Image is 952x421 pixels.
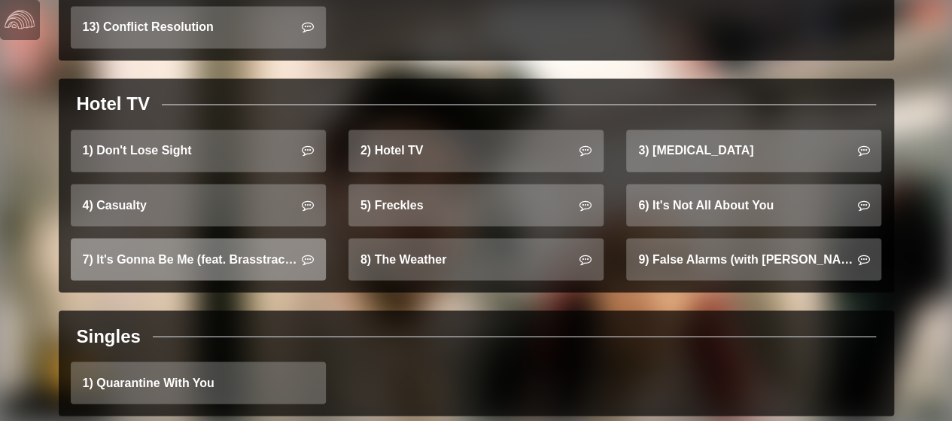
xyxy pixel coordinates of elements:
[348,130,604,172] a: 2) Hotel TV
[77,90,150,117] div: Hotel TV
[626,184,881,226] a: 6) It's Not All About You
[71,6,326,48] a: 13) Conflict Resolution
[626,238,881,280] a: 9) False Alarms (with [PERSON_NAME])
[71,238,326,280] a: 7) It's Gonna Be Me (feat. Brasstracks)
[348,184,604,226] a: 5) Freckles
[5,5,35,35] img: logo-white-4c48a5e4bebecaebe01ca5a9d34031cfd3d4ef9ae749242e8c4bf12ef99f53e8.png
[71,362,326,404] a: 1) Quarantine With You
[77,322,141,349] div: Singles
[626,130,881,172] a: 3) [MEDICAL_DATA]
[71,184,326,226] a: 4) Casualty
[71,130,326,172] a: 1) Don't Lose Sight
[348,238,604,280] a: 8) The Weather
